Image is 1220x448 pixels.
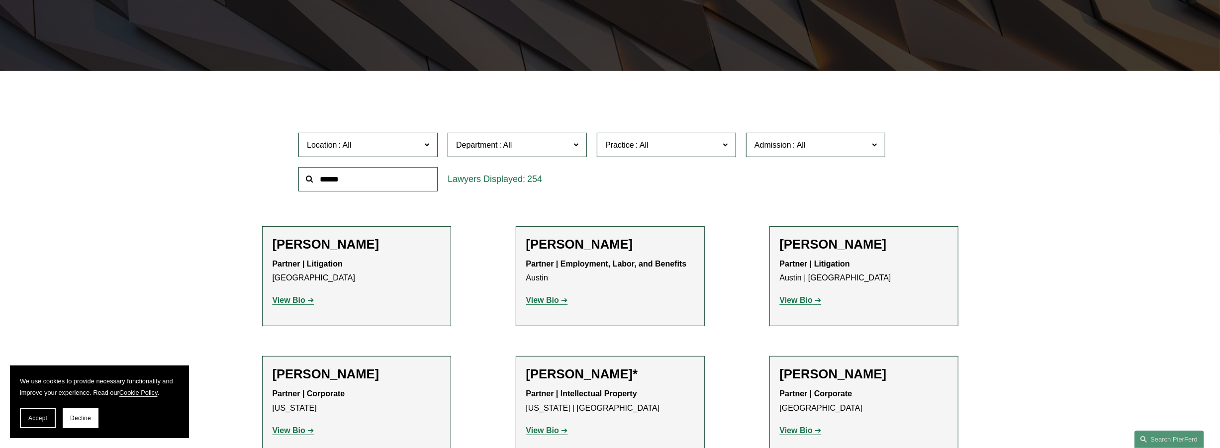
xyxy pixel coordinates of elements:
strong: View Bio [273,296,305,304]
h2: [PERSON_NAME] [526,237,694,252]
a: View Bio [780,296,822,304]
strong: View Bio [273,426,305,435]
span: Admission [754,141,791,149]
strong: View Bio [780,426,813,435]
p: Austin [526,257,694,286]
h2: [PERSON_NAME] [273,366,441,382]
p: Austin | [GEOGRAPHIC_DATA] [780,257,948,286]
a: View Bio [526,426,568,435]
p: [US_STATE] [273,387,441,416]
p: [GEOGRAPHIC_DATA] [780,387,948,416]
a: Search this site [1134,431,1204,448]
button: Decline [63,408,98,428]
p: [GEOGRAPHIC_DATA] [273,257,441,286]
a: Cookie Policy [119,389,158,396]
h2: [PERSON_NAME] [273,237,441,252]
h2: [PERSON_NAME] [780,366,948,382]
strong: Partner | Employment, Labor, and Benefits [526,260,687,268]
button: Accept [20,408,56,428]
strong: Partner | Litigation [273,260,343,268]
p: [US_STATE] | [GEOGRAPHIC_DATA] [526,387,694,416]
a: View Bio [780,426,822,435]
strong: Partner | Litigation [780,260,850,268]
span: Practice [605,141,634,149]
h2: [PERSON_NAME]* [526,366,694,382]
a: View Bio [526,296,568,304]
a: View Bio [273,426,314,435]
strong: Partner | Corporate [780,389,852,398]
strong: View Bio [526,426,559,435]
strong: Partner | Corporate [273,389,345,398]
span: Accept [28,415,47,422]
span: 254 [527,174,542,184]
strong: Partner | Intellectual Property [526,389,637,398]
span: Department [456,141,498,149]
span: Decline [70,415,91,422]
span: Location [307,141,337,149]
a: View Bio [273,296,314,304]
p: We use cookies to provide necessary functionality and improve your experience. Read our . [20,375,179,398]
h2: [PERSON_NAME] [780,237,948,252]
strong: View Bio [526,296,559,304]
section: Cookie banner [10,365,189,438]
strong: View Bio [780,296,813,304]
